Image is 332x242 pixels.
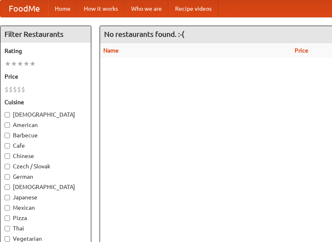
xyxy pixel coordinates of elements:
li: ★ [29,59,36,68]
label: Cafe [5,141,87,150]
label: Chinese [5,152,87,160]
input: German [5,174,10,180]
h5: Price [5,72,87,81]
input: Mexican [5,205,10,211]
ng-pluralize: No restaurants found. :-( [104,30,184,38]
a: FoodMe [0,0,48,17]
h5: Cuisine [5,98,87,106]
input: Czech / Slovak [5,164,10,169]
input: Vegetarian [5,236,10,242]
input: Barbecue [5,133,10,138]
label: Thai [5,224,87,232]
label: Mexican [5,204,87,212]
label: Barbecue [5,131,87,139]
label: Czech / Slovak [5,162,87,170]
input: Chinese [5,153,10,159]
h4: Filter Restaurants [0,26,91,43]
label: [DEMOGRAPHIC_DATA] [5,183,87,191]
input: Pizza [5,216,10,221]
a: Who we are [124,0,168,17]
label: [DEMOGRAPHIC_DATA] [5,110,87,119]
li: $ [21,85,25,94]
li: ★ [17,59,23,68]
input: Cafe [5,143,10,149]
input: American [5,122,10,128]
input: [DEMOGRAPHIC_DATA] [5,112,10,117]
li: ★ [5,59,11,68]
label: Pizza [5,214,87,222]
a: How it works [77,0,124,17]
label: American [5,121,87,129]
li: $ [17,85,21,94]
label: Japanese [5,193,87,201]
li: ★ [11,59,17,68]
li: ★ [23,59,29,68]
label: German [5,173,87,181]
a: Price [295,47,308,54]
li: $ [13,85,17,94]
a: Name [103,47,119,54]
input: Thai [5,226,10,231]
h5: Rating [5,47,87,55]
a: Home [48,0,77,17]
input: [DEMOGRAPHIC_DATA] [5,184,10,190]
li: $ [9,85,13,94]
input: Japanese [5,195,10,200]
a: Recipe videos [168,0,218,17]
li: $ [5,85,9,94]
